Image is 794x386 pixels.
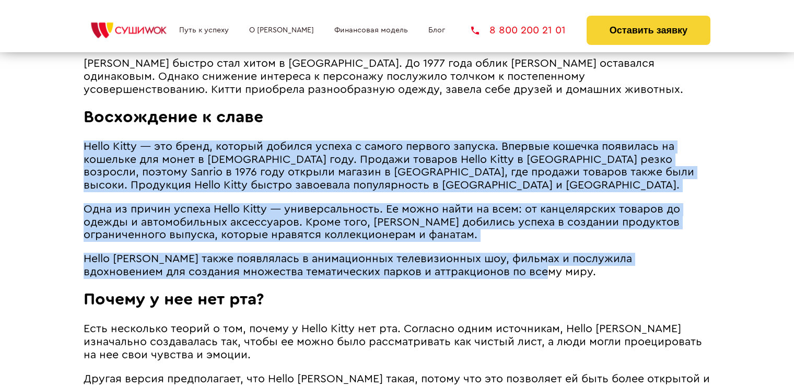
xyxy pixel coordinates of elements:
[587,16,710,45] button: Оставить заявку
[84,323,702,360] span: Есть несколько теорий о том, почему у Hello Kitty нет рта. Согласно одним источникам, Hello [PERS...
[249,26,314,34] a: О [PERSON_NAME]
[84,109,263,125] span: Восхождение к славе
[489,25,566,36] span: 8 800 200 21 01
[334,26,408,34] a: Финансовая модель
[84,204,680,240] span: Одна из причин успеха Hello Kitty ― универсальность. Ее можно найти на всем: от канцелярских това...
[471,25,566,36] a: 8 800 200 21 01
[84,141,694,191] span: Hello Kitty — это бренд, который добился успеха с самого первого запуска. Впервые кошечка появила...
[84,291,264,308] span: Почему у нее нет рта?
[84,58,683,95] span: [PERSON_NAME] быстро стал хитом в [GEOGRAPHIC_DATA]. До 1977 года облик [PERSON_NAME] оставался о...
[84,253,632,277] span: Hello [PERSON_NAME] также появлялась в анимационных телевизионных шоу, фильмах и послужила вдохно...
[179,26,229,34] a: Путь к успеху
[428,26,445,34] a: Блог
